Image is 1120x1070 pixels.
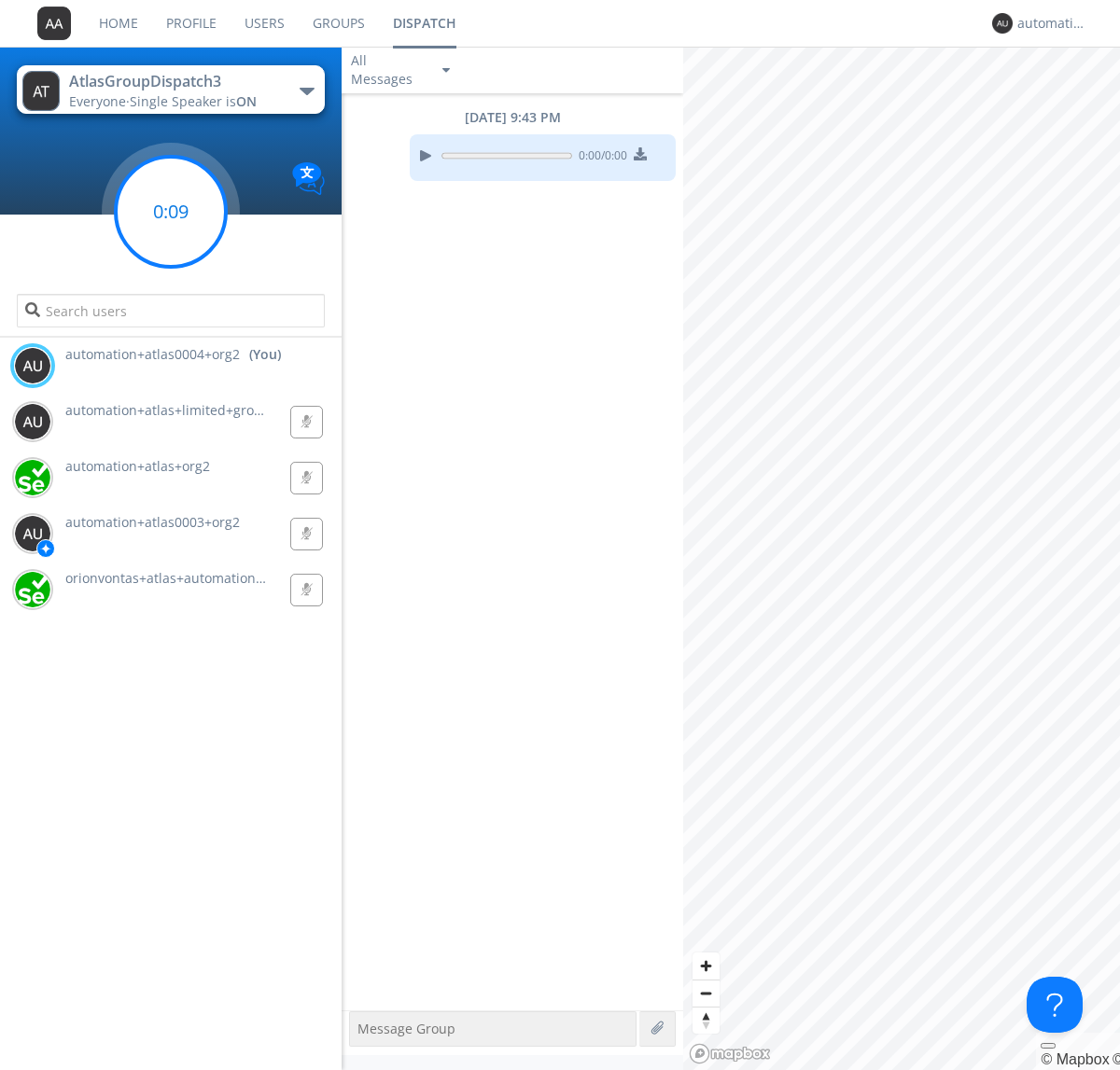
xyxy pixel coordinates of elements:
[65,457,210,475] span: automation+atlas+org2
[292,162,325,195] img: Translation enabled
[17,65,324,114] button: AtlasGroupDispatch3Everyone·Single Speaker isON
[634,147,647,160] img: download media button
[65,345,240,364] span: automation+atlas0004+org2
[693,980,720,1007] span: Zoom out
[130,92,257,110] span: Single Speaker is
[693,952,720,980] button: Zoom in
[1017,14,1087,33] div: automation+atlas0004+org2
[14,515,51,552] img: 373638.png
[442,68,450,73] img: caret-down-sm.svg
[14,459,51,496] img: 416df68e558d44378204aed28a8ce244
[693,1007,720,1034] button: Reset bearing to north
[693,1007,720,1034] span: Reset bearing to north
[17,294,324,327] input: Search users
[65,401,313,419] span: automation+atlas+limited+groups+org2
[249,345,281,364] div: (You)
[351,51,426,89] div: All Messages
[572,147,627,168] span: 0:00 / 0:00
[689,1043,771,1064] a: Mapbox logo
[236,92,257,110] span: ON
[14,347,51,384] img: 373638.png
[14,403,51,440] img: 373638.png
[14,571,51,608] img: 29d36aed6fa347d5a1537e7736e6aa13
[693,980,720,1007] button: Zoom out
[69,71,279,92] div: AtlasGroupDispatch3
[342,108,683,127] div: [DATE] 9:43 PM
[65,569,291,587] span: orionvontas+atlas+automation+org2
[65,513,240,531] span: automation+atlas0003+org2
[992,13,1013,34] img: 373638.png
[69,92,279,111] div: Everyone ·
[1041,1043,1056,1049] button: Toggle attribution
[22,71,60,111] img: 373638.png
[1027,977,1083,1033] iframe: Toggle Customer Support
[37,7,71,40] img: 373638.png
[1041,1051,1109,1067] a: Mapbox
